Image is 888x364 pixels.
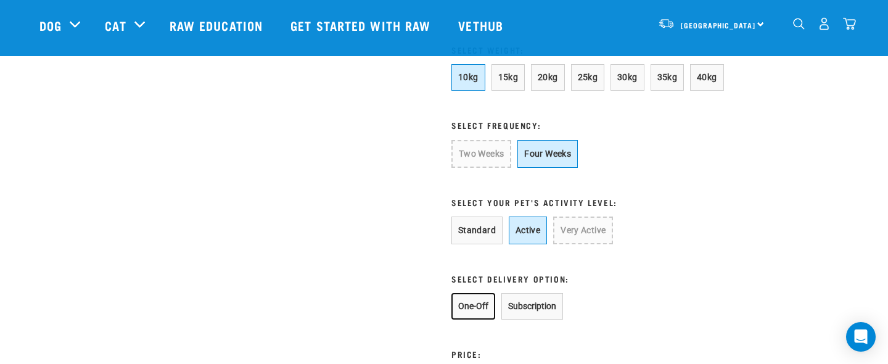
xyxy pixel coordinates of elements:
[531,64,565,91] button: 20kg
[278,1,446,50] a: Get started with Raw
[498,72,519,82] span: 15kg
[553,217,613,244] button: Very Active
[491,64,525,91] button: 15kg
[697,72,717,82] span: 40kg
[681,23,755,27] span: [GEOGRAPHIC_DATA]
[39,16,62,35] a: Dog
[451,120,729,130] h3: Select Frequency:
[651,64,684,91] button: 35kg
[451,197,729,207] h3: Select Your Pet's Activity Level:
[517,140,578,168] button: Four Weeks
[843,17,856,30] img: home-icon@2x.png
[451,349,512,358] h3: Price:
[501,293,563,320] button: Subscription
[538,72,558,82] span: 20kg
[451,274,729,283] h3: Select Delivery Option:
[578,72,598,82] span: 25kg
[846,322,876,352] div: Open Intercom Messenger
[690,64,724,91] button: 40kg
[657,72,678,82] span: 35kg
[571,64,605,91] button: 25kg
[458,72,479,82] span: 10kg
[451,293,495,320] button: One-Off
[793,18,805,30] img: home-icon-1@2x.png
[617,72,638,82] span: 30kg
[451,140,511,168] button: Two Weeks
[509,217,547,244] button: Active
[451,217,503,244] button: Standard
[610,64,644,91] button: 30kg
[658,18,675,29] img: van-moving.png
[157,1,278,50] a: Raw Education
[105,16,126,35] a: Cat
[818,17,831,30] img: user.png
[446,1,519,50] a: Vethub
[451,64,485,91] button: 10kg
